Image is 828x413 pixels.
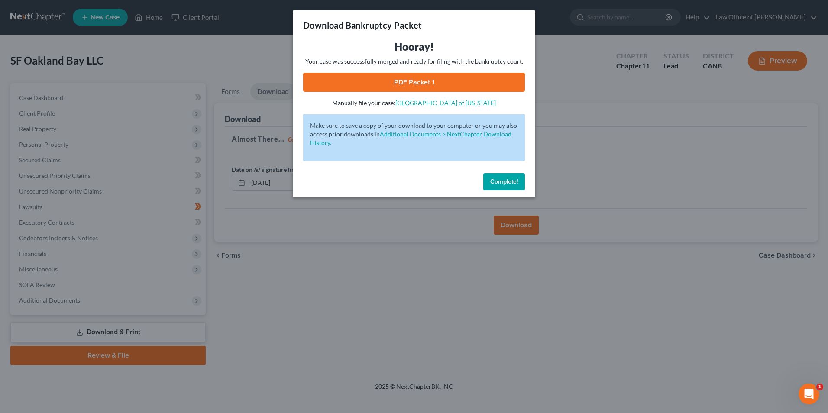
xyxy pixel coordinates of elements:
p: Manually file your case: [303,99,525,107]
a: PDF Packet 1 [303,73,525,92]
p: Your case was successfully merged and ready for filing with the bankruptcy court. [303,57,525,66]
a: Additional Documents > NextChapter Download History. [310,130,511,146]
button: Complete! [483,173,525,190]
h3: Hooray! [303,40,525,54]
span: 1 [816,384,823,390]
iframe: Intercom live chat [799,384,819,404]
span: Complete! [490,178,518,185]
h3: Download Bankruptcy Packet [303,19,422,31]
a: [GEOGRAPHIC_DATA] of [US_STATE] [395,99,496,106]
p: Make sure to save a copy of your download to your computer or you may also access prior downloads in [310,121,518,147]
